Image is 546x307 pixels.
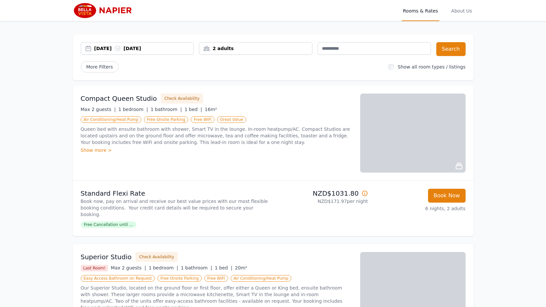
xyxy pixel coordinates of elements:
[181,265,212,270] span: 1 bathroom |
[81,221,136,228] span: Free Cancellation until ...
[191,116,215,123] span: Free WiFi
[158,275,202,282] span: Free Onsite Parking
[149,265,178,270] span: 1 bedroom |
[81,198,271,218] p: Book now, pay on arrival and receive our best value prices with our most flexible booking conditi...
[436,42,466,56] button: Search
[217,116,246,123] span: Great Value
[185,107,202,112] span: 1 bed |
[81,275,155,282] span: Easy Access Bathroom on Request
[73,3,136,18] img: Bella Vista Napier
[276,189,368,198] p: NZD$1031.80
[144,116,188,123] span: Free Onsite Parking
[428,189,466,203] button: Book Now
[135,252,178,262] button: Check Availability
[151,107,182,112] span: 1 bathroom |
[199,45,312,52] div: 2 adults
[231,275,291,282] span: Air Conditioning/Heat Pump
[373,205,466,212] p: 6 nights, 2 adults
[398,64,465,70] label: Show all room types / listings
[204,275,228,282] span: Free WiFi
[81,126,352,146] p: Queen bed with ensuite bathroom with shower, Smart TV in the lounge. In-room heatpump/AC. Compact...
[94,45,194,52] div: [DATE] [DATE]
[81,147,352,153] div: Show more >
[215,265,232,270] span: 1 bed |
[161,94,203,103] button: Check Availability
[81,116,141,123] span: Air Conditioning/Heat Pump
[118,107,148,112] span: 1 bedroom |
[276,198,368,205] p: NZD$171.97 per night
[81,252,132,262] h3: Superior Studio
[235,265,247,270] span: 20m²
[81,189,271,198] p: Standard Flexi Rate
[111,265,146,270] span: Max 2 guests |
[81,61,119,72] span: More Filters
[81,265,108,271] span: Last Room!
[205,107,217,112] span: 16m²
[81,107,116,112] span: Max 2 guests |
[81,94,157,103] h3: Compact Queen Studio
